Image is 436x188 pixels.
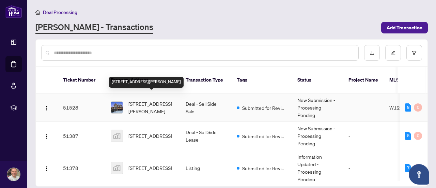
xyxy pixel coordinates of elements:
img: thumbnail-img [111,130,123,142]
img: thumbnail-img [111,162,123,174]
td: Deal - Sell Side Lease [180,122,231,150]
img: Logo [44,166,49,171]
td: Listing [180,150,231,186]
span: [STREET_ADDRESS] [128,132,172,140]
span: [STREET_ADDRESS][PERSON_NAME] [128,100,175,115]
button: Logo [41,162,52,173]
span: Submitted for Review [242,132,286,140]
span: Add Transaction [387,22,422,33]
th: Status [292,67,343,93]
td: Deal - Sell Side Sale [180,93,231,122]
div: 0 [414,103,422,112]
td: Information Updated - Processing Pending [292,150,343,186]
button: download [364,45,380,61]
td: - [343,122,384,150]
span: download [370,50,374,55]
span: home [35,10,40,15]
td: 51378 [58,150,105,186]
button: filter [406,45,422,61]
img: Logo [44,105,49,111]
th: Tags [231,67,292,93]
img: Profile Icon [7,168,20,181]
div: 5 [405,132,411,140]
img: thumbnail-img [111,102,123,113]
th: Project Name [343,67,384,93]
span: W12136665 [389,104,418,111]
button: Logo [41,130,52,141]
div: 7 [405,164,411,172]
span: Deal Processing [43,9,77,15]
span: Submitted for Review [242,164,286,172]
div: 8 [405,103,411,112]
button: Add Transaction [381,22,428,33]
span: [STREET_ADDRESS] [128,164,172,172]
button: Open asap [409,164,429,185]
div: 0 [414,132,422,140]
td: 51387 [58,122,105,150]
div: 0 [414,164,422,172]
th: MLS # [384,67,425,93]
img: Logo [44,134,49,139]
td: New Submission - Processing Pending [292,122,343,150]
th: Ticket Number [58,67,105,93]
td: 51528 [58,93,105,122]
td: - [343,93,384,122]
th: Transaction Type [180,67,231,93]
button: edit [385,45,401,61]
span: Submitted for Review [242,104,286,112]
span: filter [412,50,417,55]
td: - [343,150,384,186]
img: logo [5,5,22,18]
a: [PERSON_NAME] - Transactions [35,21,153,34]
span: edit [391,50,395,55]
td: New Submission - Processing Pending [292,93,343,122]
div: [STREET_ADDRESS][PERSON_NAME] [109,77,184,88]
th: Property Address [105,67,180,93]
button: Logo [41,102,52,113]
